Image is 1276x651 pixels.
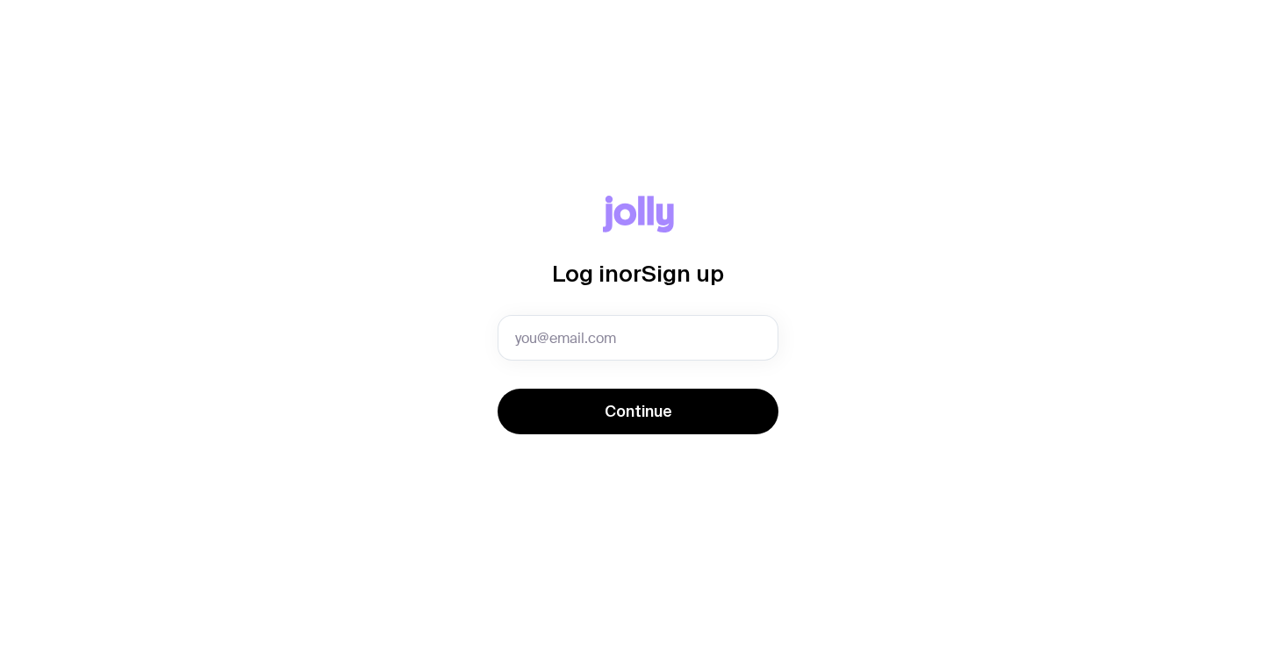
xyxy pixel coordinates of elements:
input: you@email.com [498,315,778,361]
span: Log in [552,261,619,286]
span: Sign up [642,261,724,286]
span: Continue [605,401,672,422]
button: Continue [498,389,778,434]
span: or [619,261,642,286]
